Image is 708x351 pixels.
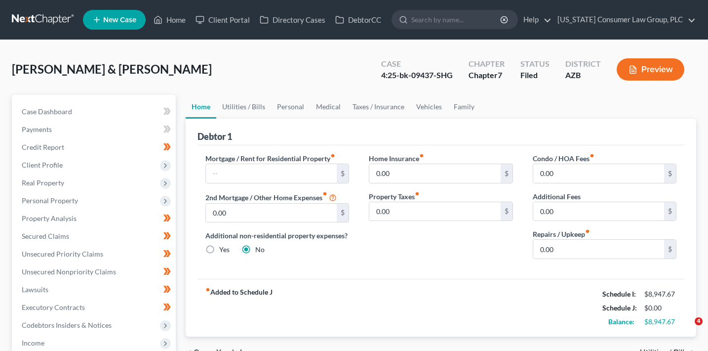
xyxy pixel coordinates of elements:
[498,70,502,80] span: 7
[22,196,78,205] span: Personal Property
[330,153,335,158] i: fiber_manual_record
[14,245,176,263] a: Unsecured Priority Claims
[664,202,676,221] div: $
[381,58,453,70] div: Case
[644,317,676,327] div: $8,947.67
[14,138,176,156] a: Credit Report
[22,339,44,347] span: Income
[608,317,634,326] strong: Balance:
[664,164,676,183] div: $
[149,11,191,29] a: Home
[22,161,63,169] span: Client Profile
[337,164,349,183] div: $
[206,204,337,222] input: --
[644,303,676,313] div: $0.00
[103,16,136,24] span: New Case
[14,281,176,299] a: Lawsuits
[22,178,64,187] span: Real Property
[533,229,590,239] label: Repairs / Upkeep
[520,58,550,70] div: Status
[12,62,212,76] span: [PERSON_NAME] & [PERSON_NAME]
[205,153,335,164] label: Mortgage / Rent for Residential Property
[22,107,72,116] span: Case Dashboard
[415,191,420,196] i: fiber_manual_record
[14,227,176,245] a: Secured Claims
[216,95,271,119] a: Utilities / Bills
[205,230,350,241] label: Additional non-residential property expenses?
[602,304,637,312] strong: Schedule J:
[369,164,501,183] input: --
[369,191,420,202] label: Property Taxes
[14,263,176,281] a: Unsecured Nonpriority Claims
[590,153,594,158] i: fiber_manual_record
[22,321,112,329] span: Codebtors Insiders & Notices
[565,70,601,81] div: AZB
[664,240,676,259] div: $
[533,191,581,202] label: Additional Fees
[22,143,64,151] span: Credit Report
[205,191,337,203] label: 2nd Mortgage / Other Home Expenses
[22,303,85,311] span: Executory Contracts
[410,95,448,119] a: Vehicles
[469,70,505,81] div: Chapter
[206,164,337,183] input: --
[469,58,505,70] div: Chapter
[14,299,176,316] a: Executory Contracts
[533,153,594,164] label: Condo / HOA Fees
[255,11,330,29] a: Directory Cases
[205,287,273,329] strong: Added to Schedule J
[255,245,265,255] label: No
[617,58,684,81] button: Preview
[381,70,453,81] div: 4:25-bk-09437-SHG
[369,202,501,221] input: --
[219,245,230,255] label: Yes
[197,131,232,142] div: Debtor 1
[337,204,349,222] div: $
[22,125,52,133] span: Payments
[520,70,550,81] div: Filed
[14,103,176,121] a: Case Dashboard
[565,58,601,70] div: District
[518,11,551,29] a: Help
[419,153,424,158] i: fiber_manual_record
[310,95,347,119] a: Medical
[22,267,116,276] span: Unsecured Nonpriority Claims
[205,287,210,292] i: fiber_manual_record
[14,121,176,138] a: Payments
[448,95,480,119] a: Family
[585,229,590,234] i: fiber_manual_record
[411,10,502,29] input: Search by name...
[186,95,216,119] a: Home
[552,11,696,29] a: [US_STATE] Consumer Law Group, PLC
[271,95,310,119] a: Personal
[347,95,410,119] a: Taxes / Insurance
[533,202,665,221] input: --
[22,232,69,240] span: Secured Claims
[602,290,636,298] strong: Schedule I:
[533,240,665,259] input: --
[533,164,665,183] input: --
[22,285,48,294] span: Lawsuits
[501,202,512,221] div: $
[191,11,255,29] a: Client Portal
[22,250,103,258] span: Unsecured Priority Claims
[501,164,512,183] div: $
[674,317,698,341] iframe: Intercom live chat
[644,289,676,299] div: $8,947.67
[22,214,77,222] span: Property Analysis
[322,191,327,196] i: fiber_manual_record
[14,210,176,227] a: Property Analysis
[369,153,424,164] label: Home Insurance
[695,317,703,325] span: 4
[330,11,386,29] a: DebtorCC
